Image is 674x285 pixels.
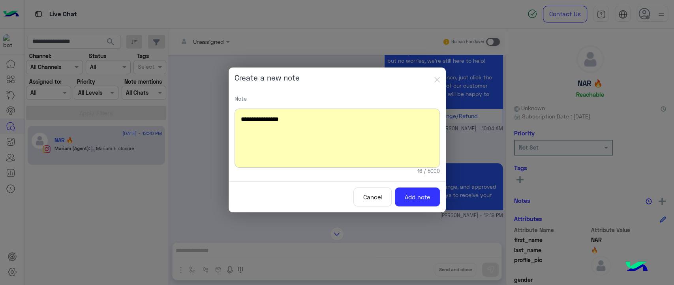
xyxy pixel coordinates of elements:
[623,253,650,281] img: hulul-logo.png
[235,94,440,103] p: Note
[434,77,440,82] img: close
[353,187,392,207] button: Cancel
[235,73,300,82] h5: Create a new note
[395,187,440,207] button: Add note
[417,168,440,175] small: 16 / 5000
